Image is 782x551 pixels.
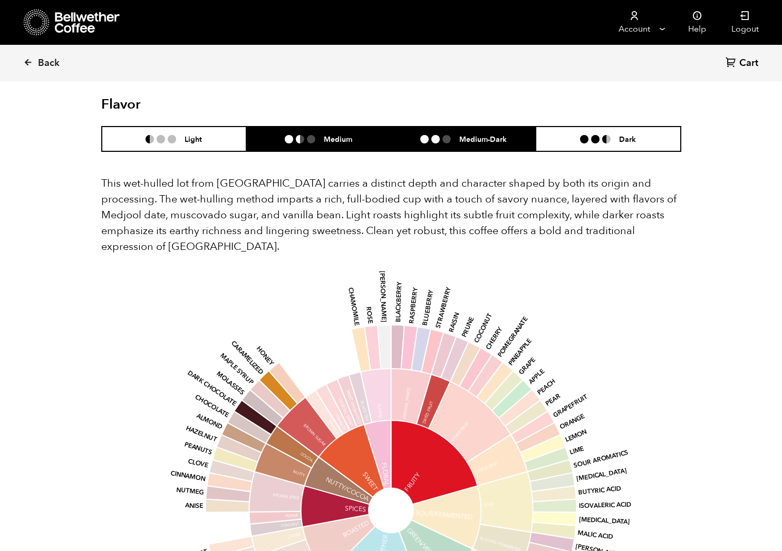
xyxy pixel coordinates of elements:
[459,134,507,143] h6: Medium-Dark
[619,134,636,143] h6: Dark
[101,176,681,255] p: This wet-hulled lot from [GEOGRAPHIC_DATA] carries a distinct depth and character shaped by both ...
[726,56,761,71] a: Cart
[324,134,352,143] h6: Medium
[185,134,202,143] h6: Light
[38,57,60,70] span: Back
[101,96,295,113] h2: Flavor
[739,57,758,70] span: Cart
